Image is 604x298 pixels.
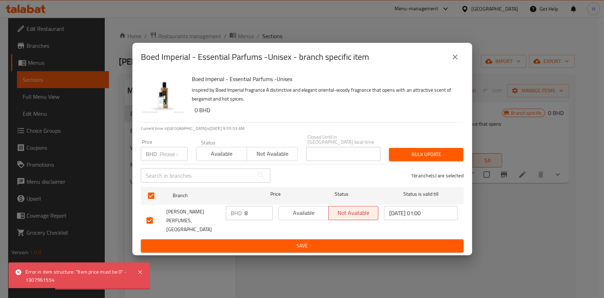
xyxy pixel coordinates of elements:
p: BHD [231,209,242,217]
h6: 0 BHD [195,105,458,115]
span: Available [282,208,326,218]
span: Price [252,190,299,199]
button: Not available [328,206,379,220]
input: Please enter price [245,206,273,220]
span: Available [199,149,244,159]
span: Save [146,241,458,250]
h6: Boed Imperial - Essential Parfums -Unisex [192,74,458,84]
button: Available [196,147,247,161]
p: 1 branche(s) are selected [411,172,464,179]
img: Boed Imperial - Essential Parfums -Unisex [141,74,186,119]
p: inspired by Boed Imperial fragrance A distinctive and elegant oriental-woody fragrance that opens... [192,86,458,103]
span: Status [305,190,378,199]
button: Save [141,239,464,252]
h2: Boed Imperial - Essential Parfums -Unisex - branch specific item [141,51,369,63]
button: Bulk update [389,148,463,161]
span: [PERSON_NAME] PERFUMES, [GEOGRAPHIC_DATA] [166,207,220,234]
button: Not available [247,147,298,161]
span: Status is valid till [384,190,458,199]
div: Error in item structure: "Item price must be 0" - 1307961554 [25,268,130,284]
button: close [447,48,464,65]
button: Available [278,206,329,220]
p: Current time in [GEOGRAPHIC_DATA] is [DATE] 9:55:53 AM [141,125,464,132]
span: Not available [250,149,295,159]
span: Bulk update [395,150,458,159]
p: BHD [146,150,157,158]
input: Please enter price [160,147,188,161]
span: Not available [332,208,376,218]
span: Branch [173,191,246,200]
input: Search in branches [141,168,254,183]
